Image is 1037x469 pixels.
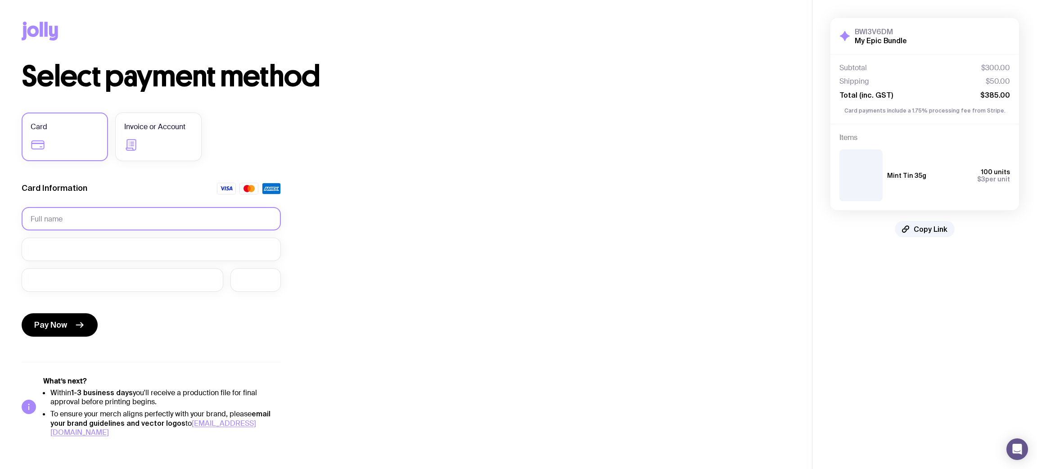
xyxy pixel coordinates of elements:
[22,183,87,194] label: Card Information
[22,62,790,91] h1: Select payment method
[124,122,185,132] span: Invoice or Account
[887,172,926,179] h3: Mint Tin 35g
[239,275,272,284] iframe: Secure CVC input frame
[977,176,985,183] span: $3
[981,63,1010,72] span: $300.00
[839,77,869,86] span: Shipping
[50,388,281,406] li: Within you'll receive a production file for final approval before printing begins.
[22,313,98,337] button: Pay Now
[43,377,281,386] h5: What’s next?
[839,133,1010,142] h4: Items
[855,36,907,45] h2: My Epic Bundle
[855,27,907,36] h3: BWI3V6DM
[986,77,1010,86] span: $50.00
[977,176,1010,183] span: per unit
[71,388,133,397] strong: 1-3 business days
[1006,438,1028,460] div: Open Intercom Messenger
[22,207,281,230] input: Full name
[31,245,272,253] iframe: Secure card number input frame
[895,221,955,237] button: Copy Link
[980,90,1010,99] span: $385.00
[839,63,867,72] span: Subtotal
[50,409,281,437] li: To ensure your merch aligns perfectly with your brand, please to
[839,107,1010,115] p: Card payments include a 1.75% processing fee from Stripe.
[914,225,947,234] span: Copy Link
[31,122,47,132] span: Card
[31,275,214,284] iframe: Secure expiration date input frame
[50,410,271,427] strong: email your brand guidelines and vector logos
[839,90,893,99] span: Total (inc. GST)
[981,168,1010,176] span: 100 units
[50,419,256,437] a: [EMAIL_ADDRESS][DOMAIN_NAME]
[34,320,67,330] span: Pay Now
